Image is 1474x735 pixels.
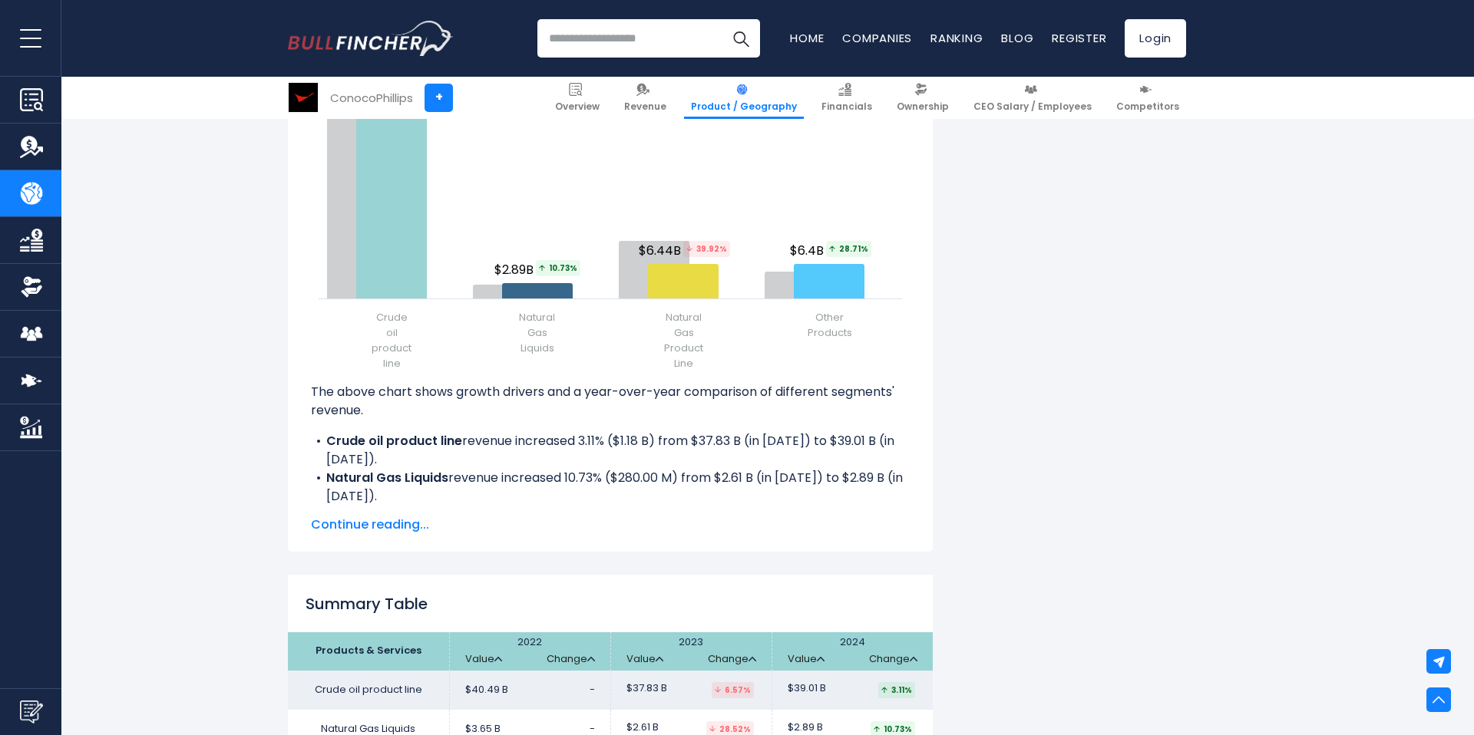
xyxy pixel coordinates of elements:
[722,19,760,58] button: Search
[788,721,823,734] span: $2.89 B
[930,30,983,46] a: Ranking
[617,77,673,119] a: Revenue
[788,682,826,695] span: $39.01 B
[425,84,453,112] a: +
[897,101,949,113] span: Ownership
[890,77,956,119] a: Ownership
[815,77,879,119] a: Financials
[326,469,448,486] b: Natural Gas Liquids
[683,241,730,257] tspan: 39.92%
[311,469,910,506] li: revenue increased 10.73% ($280.00 M) from $2.61 B (in [DATE]) to $2.89 B (in [DATE]).
[826,241,871,257] span: 28.71%
[548,77,606,119] a: Overview
[712,682,754,698] div: 6.57%
[691,101,797,113] span: Product / Geography
[288,671,449,710] td: Crude oil product line
[465,684,508,697] span: $40.49 B
[519,310,555,356] span: Natural Gas Liquids
[973,101,1092,113] span: CEO Salary / Employees
[788,653,825,666] a: Value
[878,682,915,698] div: 3.11%
[20,275,43,298] img: Ownership
[449,632,610,671] th: 2022
[547,653,595,666] a: Change
[842,30,912,46] a: Companies
[536,260,580,276] span: 10.73%
[610,632,772,671] th: 2023
[624,101,666,113] span: Revenue
[1001,30,1033,46] a: Blog
[626,682,667,695] span: $37.83 B
[967,77,1099,119] a: CEO Salary / Employees
[790,241,874,260] span: $6.4B
[288,21,454,56] img: Bullfincher logo
[626,653,663,666] a: Value
[311,432,910,469] li: revenue increased 3.11% ($1.18 B) from $37.83 B (in [DATE]) to $39.01 B (in [DATE]).
[288,592,933,615] h2: Summary Table
[869,653,917,666] a: Change
[664,310,703,371] span: Natural Gas Product Line
[1125,19,1186,58] a: Login
[1109,77,1186,119] a: Competitors
[590,682,595,697] span: -
[708,653,756,666] a: Change
[639,241,732,260] span: $6.44B
[372,310,411,371] span: Crude oil product line
[684,77,804,119] a: Product / Geography
[330,89,413,107] div: ConocoPhillips
[626,721,659,734] span: $2.61 B
[1052,30,1106,46] a: Register
[790,30,824,46] a: Home
[494,260,583,279] span: $2.89B
[288,632,449,671] th: Products & Services
[772,632,933,671] th: 2024
[326,432,462,450] b: Crude oil product line
[1116,101,1179,113] span: Competitors
[311,516,910,534] span: Continue reading...
[555,101,600,113] span: Overview
[311,383,910,420] p: The above chart shows growth drivers and a year-over-year comparison of different segments' revenue.
[288,21,453,56] a: Go to homepage
[808,310,852,341] span: Other Products
[289,83,318,112] img: COP logo
[465,653,502,666] a: Value
[821,101,872,113] span: Financials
